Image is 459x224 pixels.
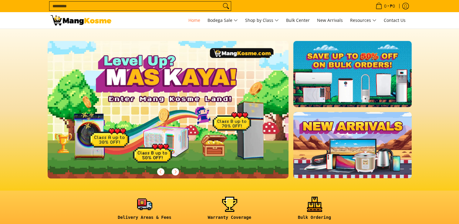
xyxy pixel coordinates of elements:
span: Bulk Center [286,17,310,23]
a: New Arrivals [314,12,346,29]
span: Shop by Class [245,17,279,24]
a: Resources [347,12,380,29]
a: Shop by Class [242,12,282,29]
span: ₱0 [389,4,396,8]
a: Bulk Center [283,12,313,29]
nav: Main Menu [117,12,409,29]
span: Bodega Sale [208,17,238,24]
a: Bodega Sale [204,12,241,29]
span: Resources [350,17,376,24]
span: Home [188,17,200,23]
a: More [48,41,308,188]
span: Contact Us [384,17,406,23]
button: Search [221,2,231,11]
a: Home [185,12,203,29]
span: New Arrivals [317,17,343,23]
span: 0 [383,4,387,8]
button: Next [169,165,182,178]
img: Mang Kosme: Your Home Appliances Warehouse Sale Partner! [51,15,111,25]
a: Contact Us [381,12,409,29]
span: • [374,3,397,9]
button: Previous [154,165,167,178]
